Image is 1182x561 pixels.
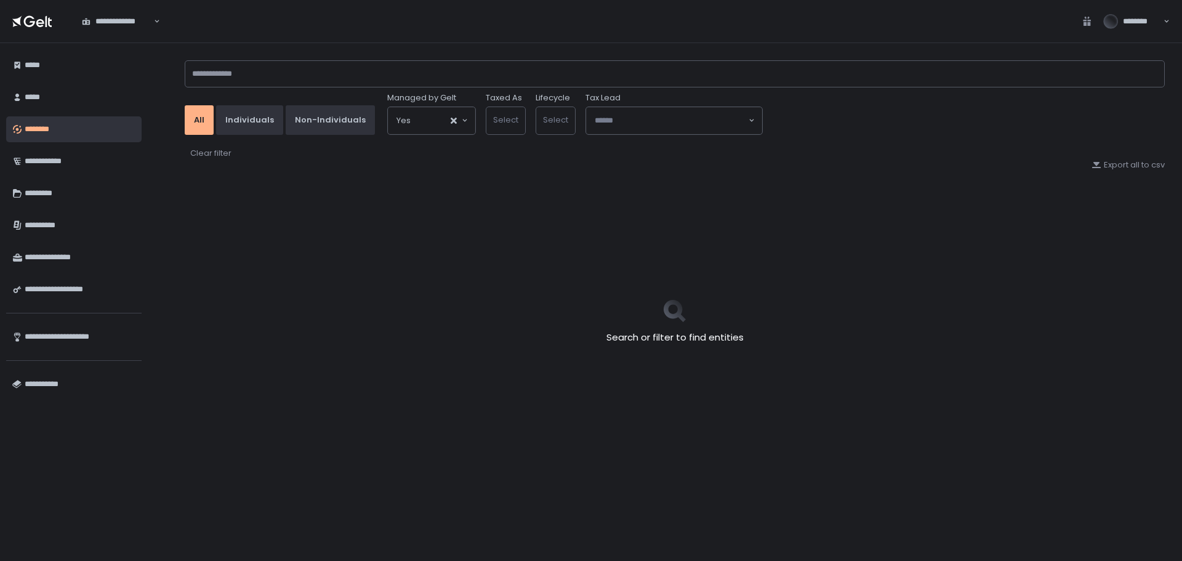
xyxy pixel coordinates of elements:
[536,92,570,103] label: Lifecycle
[595,115,747,127] input: Search for option
[388,107,475,134] div: Search for option
[396,115,411,127] span: Yes
[185,105,214,135] button: All
[543,114,568,126] span: Select
[216,105,283,135] button: Individuals
[225,115,274,126] div: Individuals
[493,114,518,126] span: Select
[74,9,160,34] div: Search for option
[152,15,153,28] input: Search for option
[606,331,744,345] h2: Search or filter to find entities
[387,92,456,103] span: Managed by Gelt
[451,118,457,124] button: Clear Selected
[586,107,762,134] div: Search for option
[1092,159,1165,171] button: Export all to csv
[190,147,232,159] button: Clear filter
[486,92,522,103] label: Taxed As
[286,105,375,135] button: Non-Individuals
[190,148,231,159] div: Clear filter
[585,92,621,103] span: Tax Lead
[194,115,204,126] div: All
[411,115,449,127] input: Search for option
[295,115,366,126] div: Non-Individuals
